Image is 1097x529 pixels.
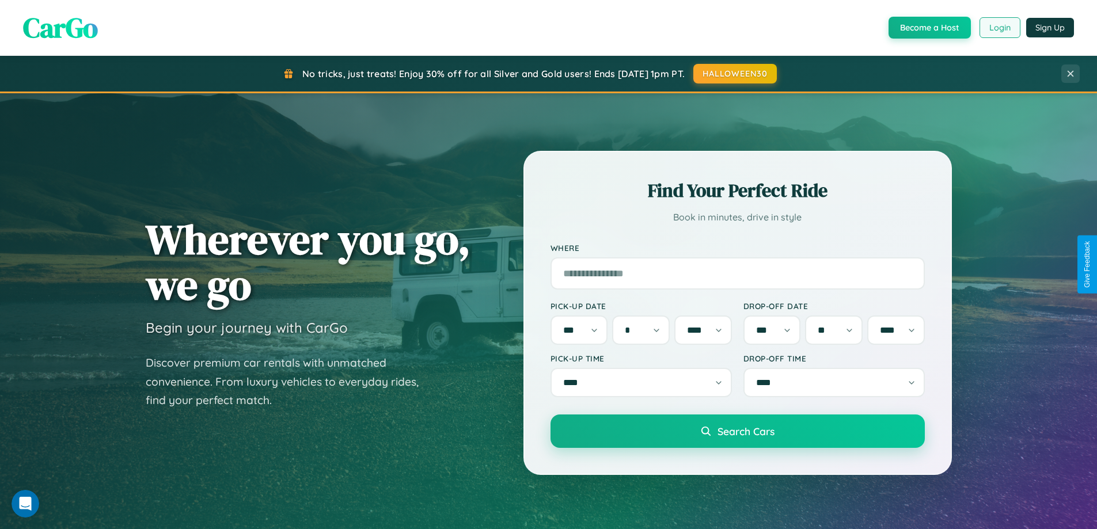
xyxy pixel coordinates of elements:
[551,209,925,226] p: Book in minutes, drive in style
[146,216,470,307] h1: Wherever you go, we go
[889,17,971,39] button: Become a Host
[551,353,732,363] label: Pick-up Time
[551,301,732,311] label: Pick-up Date
[551,414,925,448] button: Search Cars
[551,178,925,203] h2: Find Your Perfect Ride
[23,9,98,47] span: CarGo
[743,353,925,363] label: Drop-off Time
[551,243,925,253] label: Where
[12,490,39,517] iframe: Intercom live chat
[718,425,775,437] span: Search Cars
[302,68,685,79] span: No tricks, just treats! Enjoy 30% off for all Silver and Gold users! Ends [DATE] 1pm PT.
[1083,241,1091,288] div: Give Feedback
[146,319,348,336] h3: Begin your journey with CarGo
[1026,18,1074,37] button: Sign Up
[743,301,925,311] label: Drop-off Date
[693,64,777,83] button: HALLOWEEN30
[980,17,1020,38] button: Login
[146,353,434,410] p: Discover premium car rentals with unmatched convenience. From luxury vehicles to everyday rides, ...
